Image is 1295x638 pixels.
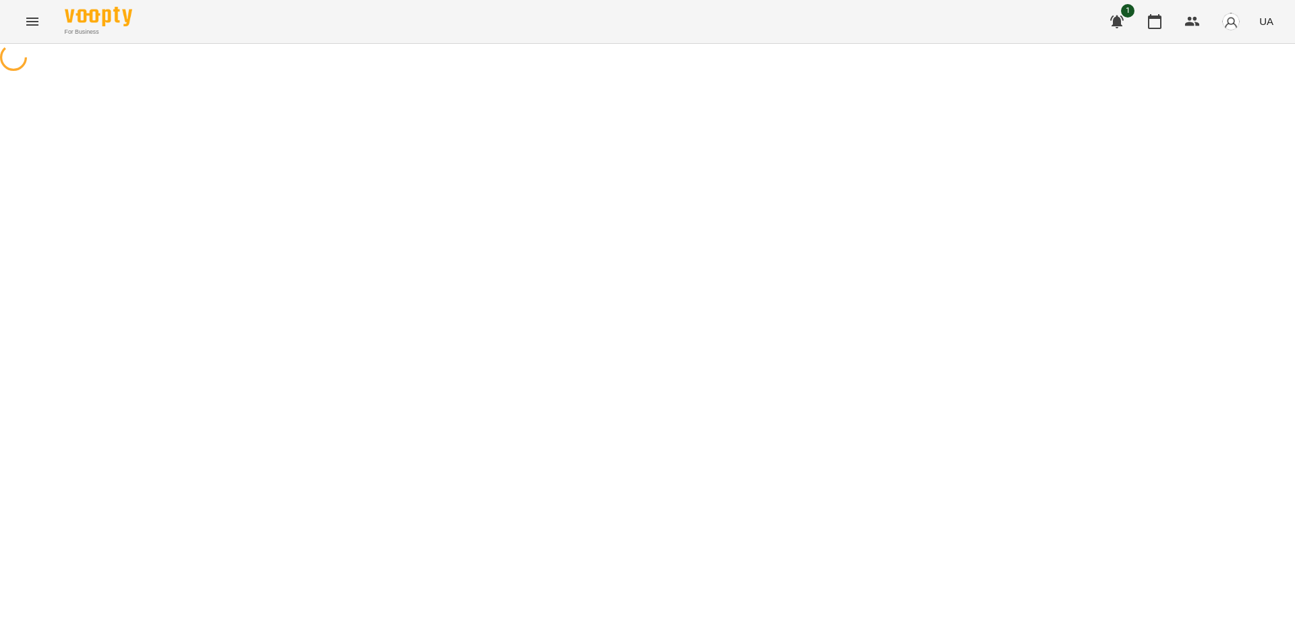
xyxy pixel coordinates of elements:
img: avatar_s.png [1221,12,1240,31]
button: Menu [16,5,49,38]
span: UA [1259,14,1273,28]
button: UA [1254,9,1279,34]
img: Voopty Logo [65,7,132,26]
span: For Business [65,28,132,36]
span: 1 [1121,4,1134,18]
